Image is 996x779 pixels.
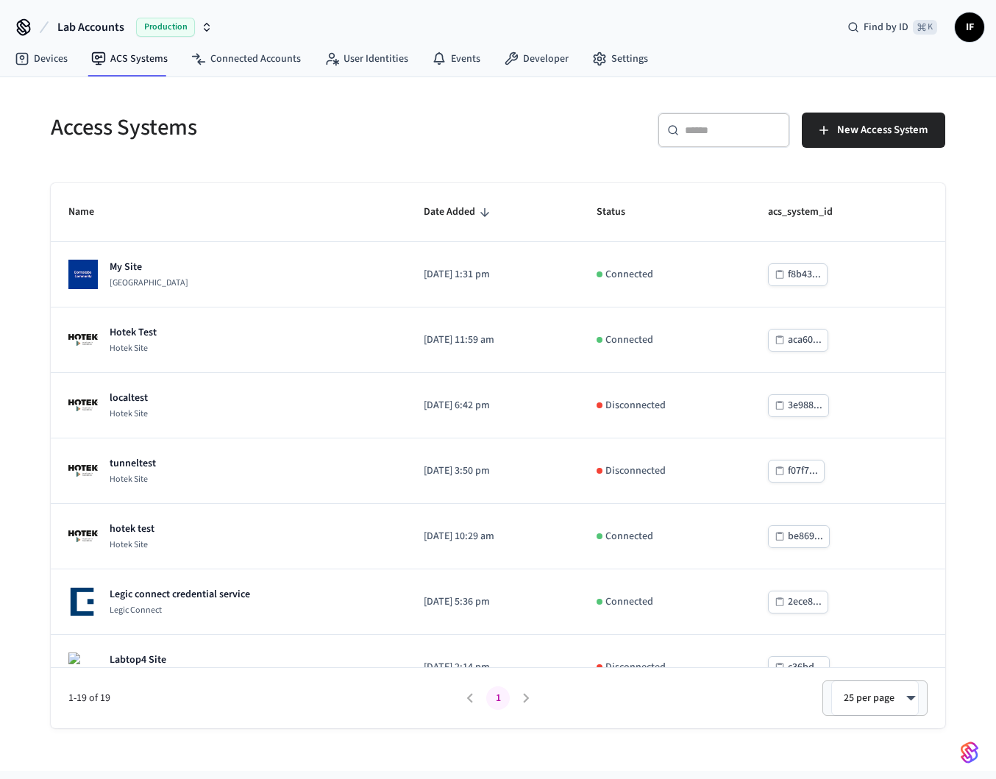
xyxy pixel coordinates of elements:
button: f07f7... [768,460,825,483]
img: Legic Connect Logo [68,587,98,616]
button: New Access System [802,113,945,148]
a: ACS Systems [79,46,179,72]
a: Devices [3,46,79,72]
p: Connected [605,332,653,348]
p: Hotek Site [110,408,148,420]
span: Find by ID [864,20,908,35]
div: c36bd... [788,658,823,677]
p: Connected [605,529,653,544]
button: aca60... [768,329,828,352]
h5: Access Systems [51,113,489,143]
p: localtest [110,391,148,405]
button: f8b43... [768,263,828,286]
p: Disconnected [605,398,666,413]
p: [DATE] 11:59 am [424,332,562,348]
p: My Site [110,260,188,274]
button: IF [955,13,984,42]
p: Disconnected [605,660,666,675]
img: Hotek Site Logo [68,325,98,355]
span: New Access System [837,121,928,140]
p: Hotek Site [110,539,154,551]
span: 1-19 of 19 [68,691,456,706]
div: be869... [788,527,823,546]
img: Dormakaba Community Site Logo [68,260,98,289]
span: Lab Accounts [57,18,124,36]
div: 25 per page [831,680,919,716]
p: Hotek Site [110,474,156,485]
img: Hotek Site Logo [68,391,98,420]
div: f07f7... [788,462,818,480]
img: Hotek Site Logo [68,522,98,551]
p: [DATE] 10:29 am [424,529,562,544]
div: 2ece8... [788,593,822,611]
button: 2ece8... [768,591,828,613]
p: Legic Connect [110,605,250,616]
span: ⌘ K [913,20,937,35]
p: Disconnected [605,463,666,479]
button: 3e988... [768,394,829,417]
p: [DATE] 6:42 pm [424,398,562,413]
span: Status [597,201,644,224]
p: Labtop4 Site [110,652,207,667]
a: Settings [580,46,660,72]
nav: pagination navigation [456,686,540,710]
p: [DATE] 3:50 pm [424,463,562,479]
p: [DATE] 2:14 pm [424,660,562,675]
button: page 1 [486,686,510,710]
p: hotek test [110,522,154,536]
p: Legic connect credential service [110,587,250,602]
div: Find by ID⌘ K [836,14,949,40]
a: User Identities [313,46,420,72]
p: Hotek Test [110,325,157,340]
a: Developer [492,46,580,72]
p: [GEOGRAPHIC_DATA] [110,277,188,289]
div: aca60... [788,331,822,349]
p: Hotek Site [110,343,157,355]
img: SeamLogoGradient.69752ec5.svg [961,741,978,764]
span: Date Added [424,201,494,224]
p: [DATE] 1:31 pm [424,267,562,282]
div: f8b43... [788,266,821,284]
p: Connected [605,267,653,282]
div: 3e988... [788,396,822,415]
span: Name [68,201,113,224]
a: Connected Accounts [179,46,313,72]
span: acs_system_id [768,201,852,224]
img: Hotek Site Logo [68,456,98,485]
p: tunneltest [110,456,156,471]
button: c36bd... [768,656,830,679]
span: IF [956,14,983,40]
span: Production [136,18,195,37]
p: [DATE] 5:36 pm [424,594,562,610]
button: be869... [768,525,830,548]
p: Connected [605,594,653,610]
img: Dormakaba Ambiance Site Logo [68,652,98,682]
a: Events [420,46,492,72]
